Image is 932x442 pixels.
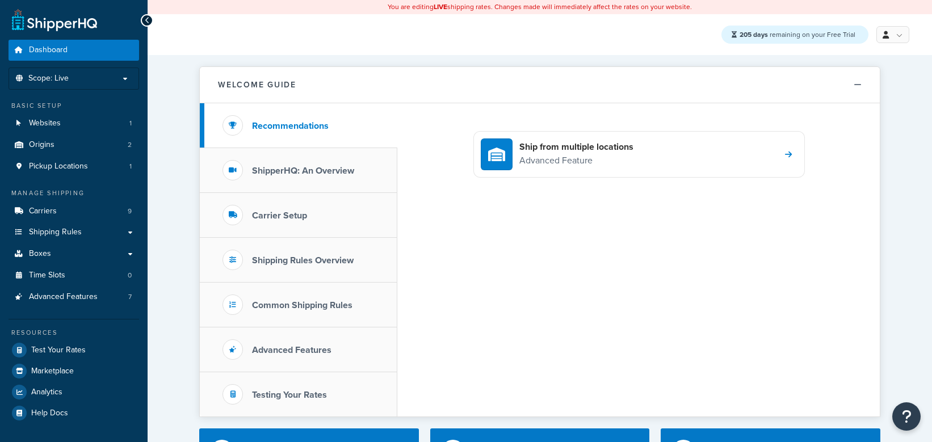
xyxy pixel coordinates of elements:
[9,201,139,222] a: Carriers9
[31,367,74,376] span: Marketplace
[9,243,139,264] a: Boxes
[29,140,54,150] span: Origins
[29,119,61,128] span: Websites
[252,211,307,221] h3: Carrier Setup
[519,153,633,168] p: Advanced Feature
[9,134,139,155] a: Origins2
[128,207,132,216] span: 9
[252,390,327,400] h3: Testing Your Rates
[31,409,68,418] span: Help Docs
[9,113,139,134] a: Websites1
[29,45,68,55] span: Dashboard
[29,162,88,171] span: Pickup Locations
[29,207,57,216] span: Carriers
[9,101,139,111] div: Basic Setup
[9,265,139,286] a: Time Slots0
[9,287,139,308] a: Advanced Features7
[9,134,139,155] li: Origins
[129,119,132,128] span: 1
[200,67,880,103] button: Welcome Guide
[252,345,331,355] h3: Advanced Features
[9,40,139,61] a: Dashboard
[9,328,139,338] div: Resources
[29,292,98,302] span: Advanced Features
[9,403,139,423] a: Help Docs
[434,2,447,12] b: LIVE
[740,30,855,40] span: remaining on your Free Trial
[28,74,69,83] span: Scope: Live
[9,156,139,177] li: Pickup Locations
[9,382,139,402] a: Analytics
[29,228,82,237] span: Shipping Rules
[31,388,62,397] span: Analytics
[128,271,132,280] span: 0
[252,255,354,266] h3: Shipping Rules Overview
[129,162,132,171] span: 1
[31,346,86,355] span: Test Your Rates
[128,292,132,302] span: 7
[9,340,139,360] a: Test Your Rates
[740,30,768,40] strong: 205 days
[9,222,139,243] a: Shipping Rules
[9,361,139,381] a: Marketplace
[29,249,51,259] span: Boxes
[252,300,352,310] h3: Common Shipping Rules
[9,287,139,308] li: Advanced Features
[9,188,139,198] div: Manage Shipping
[218,81,296,89] h2: Welcome Guide
[9,201,139,222] li: Carriers
[892,402,921,431] button: Open Resource Center
[519,141,633,153] h4: Ship from multiple locations
[29,271,65,280] span: Time Slots
[9,156,139,177] a: Pickup Locations1
[252,166,354,176] h3: ShipperHQ: An Overview
[9,265,139,286] li: Time Slots
[9,113,139,134] li: Websites
[252,121,329,131] h3: Recommendations
[128,140,132,150] span: 2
